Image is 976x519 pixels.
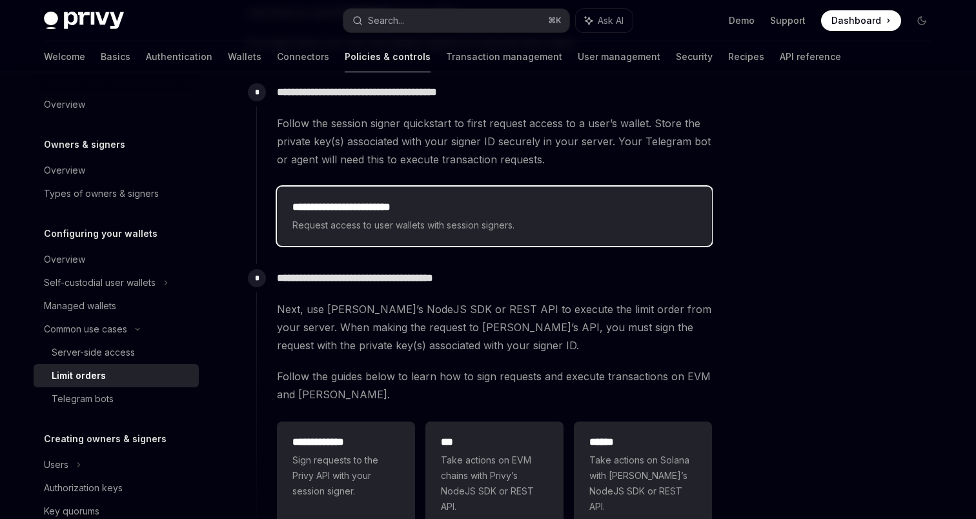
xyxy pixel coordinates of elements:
button: Search...⌘K [343,9,569,32]
span: Sign requests to the Privy API with your session signer. [292,453,400,499]
a: Server-side access [34,341,199,364]
span: Request access to user wallets with session signers. [292,218,696,233]
a: User management [578,41,660,72]
a: Overview [34,159,199,182]
div: Authorization keys [44,480,123,496]
a: Overview [34,93,199,116]
div: Managed wallets [44,298,116,314]
img: dark logo [44,12,124,30]
button: Ask AI [576,9,633,32]
div: Server-side access [52,345,135,360]
a: Connectors [277,41,329,72]
a: Dashboard [821,10,901,31]
a: Authentication [146,41,212,72]
h5: Configuring your wallets [44,226,158,241]
a: Basics [101,41,130,72]
span: Follow the guides below to learn how to sign requests and execute transactions on EVM and [PERSON... [277,367,712,403]
span: Next, use [PERSON_NAME]’s NodeJS SDK or REST API to execute the limit order from your server. Whe... [277,300,712,354]
a: Wallets [228,41,261,72]
div: Types of owners & signers [44,186,159,201]
a: Welcome [44,41,85,72]
div: Search... [368,13,404,28]
a: Support [770,14,806,27]
a: Limit orders [34,364,199,387]
div: Key quorums [44,504,99,519]
div: Common use cases [44,321,127,337]
div: Overview [44,252,85,267]
div: Limit orders [52,368,106,383]
span: Take actions on EVM chains with Privy’s NodeJS SDK or REST API. [441,453,548,514]
a: Demo [729,14,755,27]
a: Overview [34,248,199,271]
h5: Creating owners & signers [44,431,167,447]
h5: Owners & signers [44,137,125,152]
a: Types of owners & signers [34,182,199,205]
div: Self-custodial user wallets [44,275,156,290]
span: ⌘ K [548,15,562,26]
button: Toggle dark mode [911,10,932,31]
span: Ask AI [598,14,624,27]
a: Transaction management [446,41,562,72]
span: Follow the session signer quickstart to first request access to a user’s wallet. Store the privat... [277,114,712,168]
span: Dashboard [831,14,881,27]
a: Telegram bots [34,387,199,411]
div: Overview [44,97,85,112]
span: Take actions on Solana with [PERSON_NAME]’s NodeJS SDK or REST API. [589,453,696,514]
div: Overview [44,163,85,178]
div: Telegram bots [52,391,114,407]
a: API reference [780,41,841,72]
div: Users [44,457,68,473]
a: Recipes [728,41,764,72]
a: Managed wallets [34,294,199,318]
a: Authorization keys [34,476,199,500]
a: Security [676,41,713,72]
a: Policies & controls [345,41,431,72]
